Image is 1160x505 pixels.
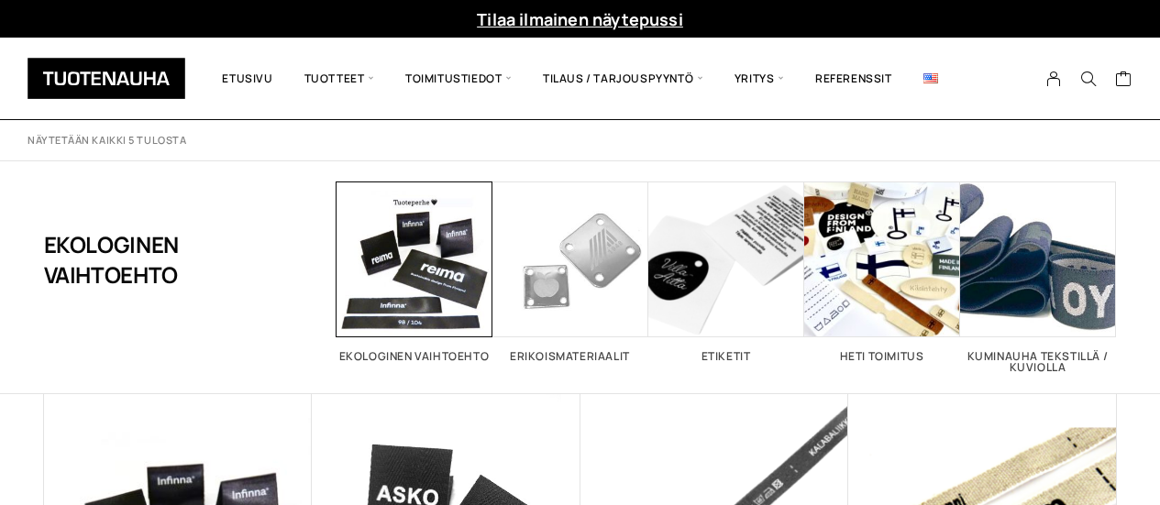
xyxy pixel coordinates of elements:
h2: Etiketit [648,351,804,362]
a: Tilaa ilmainen näytepussi [477,8,683,30]
img: Tuotenauha Oy [28,58,185,99]
a: Visit product category Ekologinen vaihtoehto [337,181,492,362]
img: English [923,73,938,83]
a: My Account [1036,71,1072,87]
h2: Erikoismateriaalit [492,351,648,362]
span: Toimitustiedot [390,51,527,105]
a: Referenssit [800,51,908,105]
h2: Ekologinen vaihtoehto [337,351,492,362]
a: Visit product category Erikoismateriaalit [492,181,648,362]
a: Visit product category Kuminauha tekstillä / kuviolla [960,181,1116,373]
a: Visit product category Etiketit [648,181,804,362]
span: Yritys [719,51,800,105]
button: Search [1071,71,1106,87]
a: Etusivu [206,51,288,105]
span: Tuotteet [289,51,390,105]
a: Visit product category Heti toimitus [804,181,960,362]
h2: Kuminauha tekstillä / kuviolla [960,351,1116,373]
h1: Ekologinen vaihtoehto [44,181,245,337]
h2: Heti toimitus [804,351,960,362]
a: Cart [1115,70,1132,92]
span: Tilaus / Tarjouspyyntö [527,51,719,105]
p: Näytetään kaikki 5 tulosta [28,134,186,148]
